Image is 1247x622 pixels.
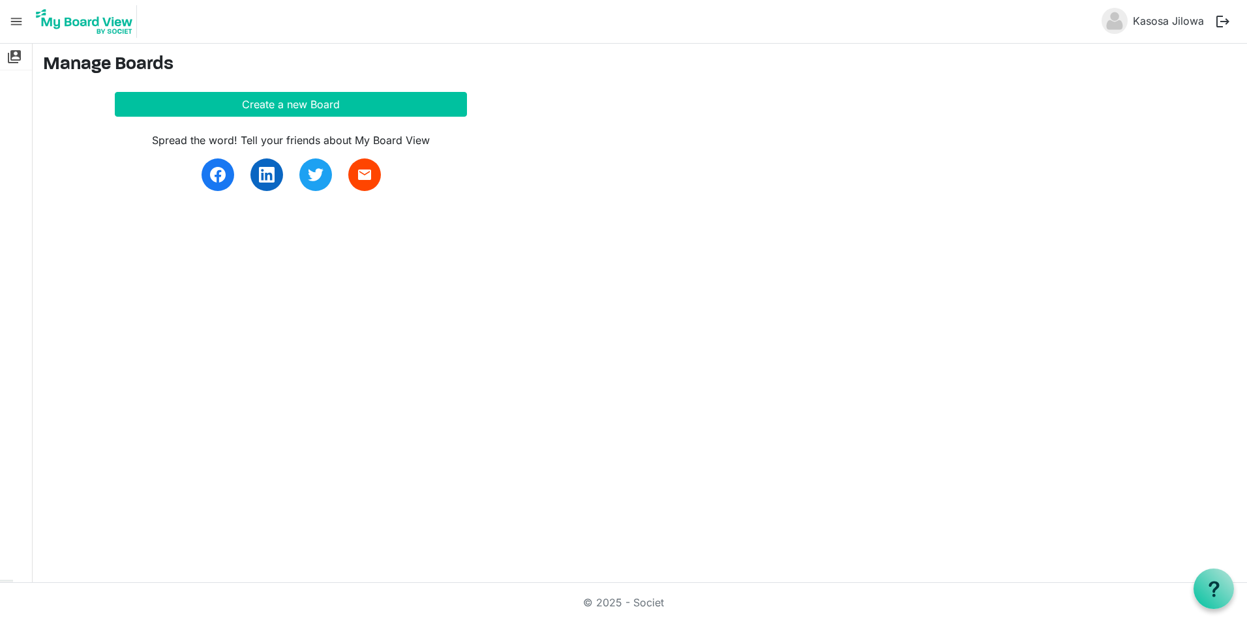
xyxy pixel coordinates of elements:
span: menu [4,9,29,34]
span: email [357,167,372,183]
button: Create a new Board [115,92,467,117]
div: Spread the word! Tell your friends about My Board View [115,132,467,148]
a: email [348,158,381,191]
a: © 2025 - Societ [583,596,664,609]
span: switch_account [7,44,22,70]
img: facebook.svg [210,167,226,183]
img: linkedin.svg [259,167,275,183]
img: no-profile-picture.svg [1102,8,1128,34]
h3: Manage Boards [43,54,1237,76]
button: logout [1209,8,1237,35]
img: twitter.svg [308,167,323,183]
a: Kasosa Jilowa [1128,8,1209,34]
a: My Board View Logo [32,5,142,38]
img: My Board View Logo [32,5,137,38]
